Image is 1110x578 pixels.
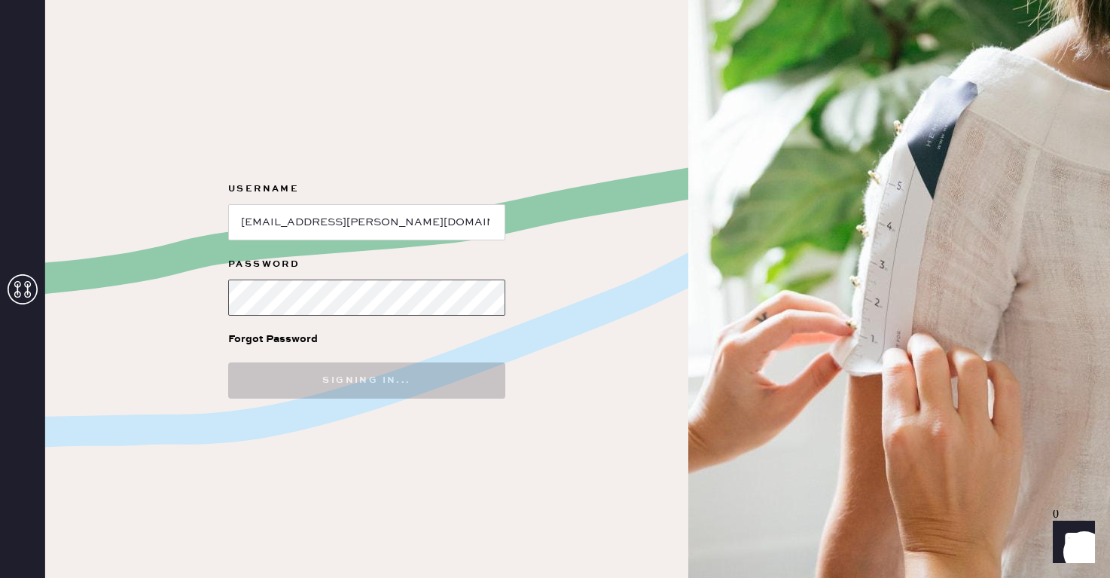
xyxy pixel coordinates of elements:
[228,180,505,198] label: Username
[228,331,318,347] div: Forgot Password
[228,362,505,399] button: Signing in...
[228,255,505,274] label: Password
[1038,510,1103,575] iframe: Front Chat
[228,204,505,240] input: e.g. john@doe.com
[228,316,318,362] a: Forgot Password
